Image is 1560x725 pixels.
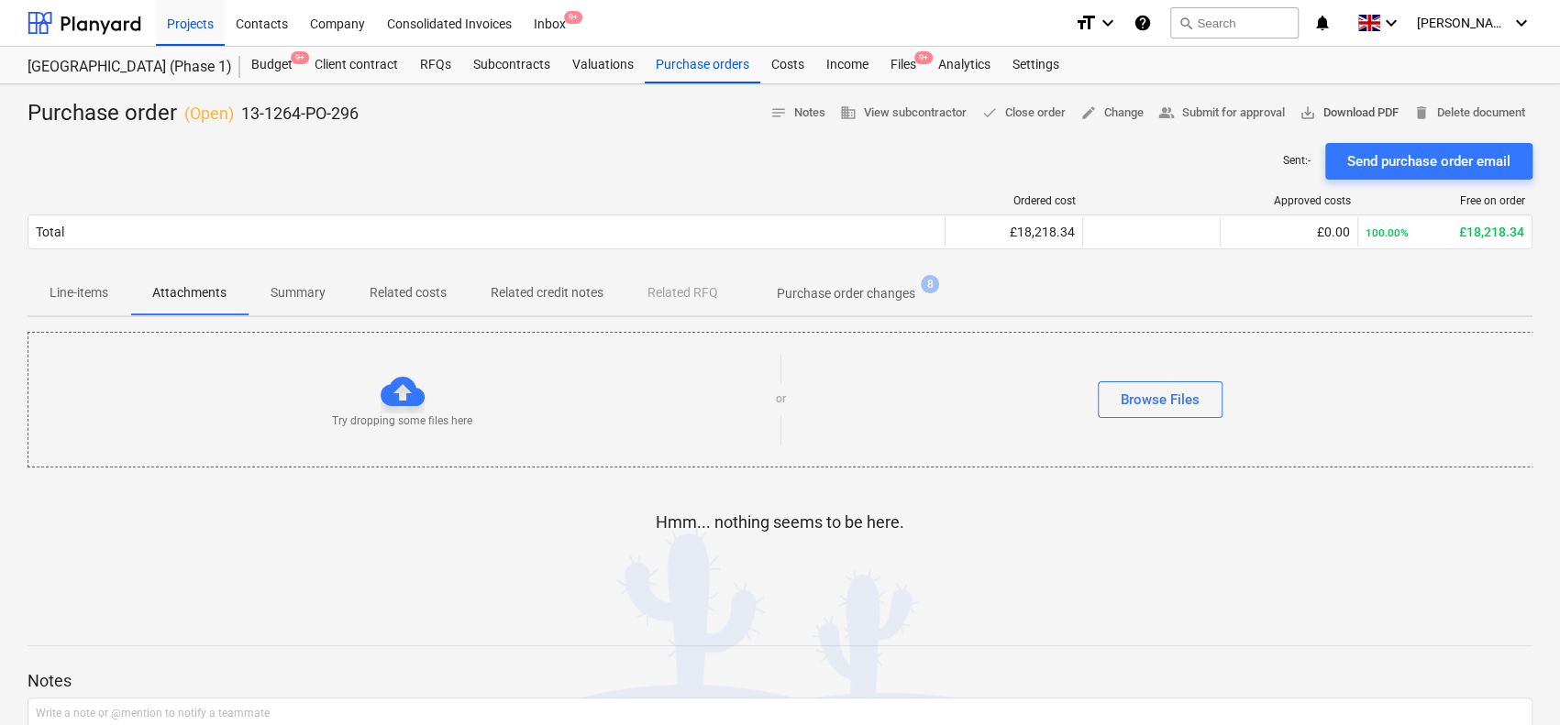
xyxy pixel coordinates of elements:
[1228,225,1350,239] div: £0.00
[1366,225,1524,239] div: £18,218.34
[462,47,561,83] a: Subcontracts
[1134,12,1152,34] i: Knowledge base
[776,391,786,407] p: or
[36,225,64,239] div: Total
[28,99,359,128] div: Purchase order
[1380,12,1402,34] i: keyboard_arrow_down
[409,47,462,83] a: RFQs
[770,104,787,121] span: notes
[1283,153,1311,169] p: Sent : -
[1313,12,1332,34] i: notifications
[760,47,815,83] a: Costs
[1001,47,1070,83] a: Settings
[921,275,939,293] span: 8
[1417,16,1509,30] span: [PERSON_NAME]
[491,283,603,302] p: Related credit notes
[1151,99,1292,127] button: Submit for approval
[763,99,833,127] button: Notes
[777,284,915,303] p: Purchase order changes
[1080,103,1144,124] span: Change
[1413,103,1525,124] span: Delete document
[1121,388,1200,412] div: Browse Files
[50,283,108,302] p: Line-items
[1075,12,1097,34] i: format_size
[1413,104,1430,121] span: delete
[833,99,974,127] button: View subcontractor
[1178,16,1193,30] span: search
[1073,99,1151,127] button: Change
[1406,99,1532,127] button: Delete document
[953,194,1076,207] div: Ordered cost
[370,283,447,302] p: Related costs
[645,47,760,83] a: Purchase orders
[1300,103,1399,124] span: Download PDF
[240,47,304,83] div: Budget
[981,103,1066,124] span: Close order
[1097,12,1119,34] i: keyboard_arrow_down
[1158,103,1285,124] span: Submit for approval
[1080,104,1097,121] span: edit
[271,283,326,302] p: Summary
[291,51,309,64] span: 9+
[1468,637,1560,725] iframe: Chat Widget
[152,283,227,302] p: Attachments
[914,51,933,64] span: 9+
[1366,194,1525,207] div: Free on order
[953,225,1075,239] div: £18,218.34
[1325,143,1532,180] button: Send purchase order email
[1098,381,1223,418] button: Browse Files
[981,104,998,121] span: done
[1300,104,1316,121] span: save_alt
[974,99,1073,127] button: Close order
[184,103,234,125] p: ( Open )
[927,47,1001,83] a: Analytics
[815,47,880,83] a: Income
[770,103,825,124] span: Notes
[840,103,967,124] span: View subcontractor
[332,413,472,429] p: Try dropping some files here
[28,670,1532,692] p: Notes
[1366,226,1409,239] small: 100.00%
[1158,104,1175,121] span: people_alt
[564,11,582,24] span: 9+
[1170,7,1299,38] button: Search
[880,47,927,83] div: Files
[304,47,409,83] a: Client contract
[28,58,218,77] div: [GEOGRAPHIC_DATA] (Phase 1)
[656,511,904,533] p: Hmm... nothing seems to be here.
[28,332,1534,467] div: Try dropping some files hereorBrowse Files
[240,47,304,83] a: Budget9+
[840,104,857,121] span: business
[1347,149,1510,173] div: Send purchase order email
[880,47,927,83] a: Files9+
[1510,12,1532,34] i: keyboard_arrow_down
[1292,99,1406,127] button: Download PDF
[241,103,359,125] p: 13-1264-PO-296
[561,47,645,83] a: Valuations
[1228,194,1351,207] div: Approved costs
